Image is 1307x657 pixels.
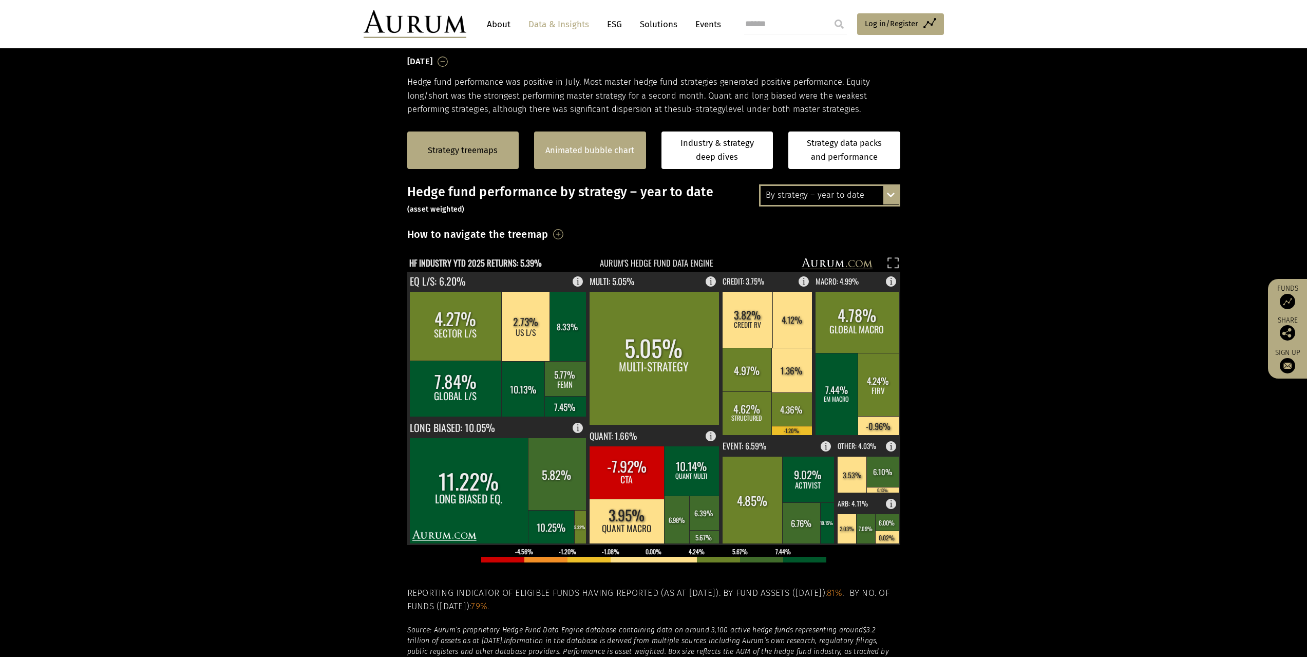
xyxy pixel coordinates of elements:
[677,104,726,114] span: sub-strategy
[545,144,634,157] a: Animated bubble chart
[428,144,498,157] a: Strategy treemaps
[482,15,516,34] a: About
[761,186,899,204] div: By strategy – year to date
[661,132,773,169] a: Industry & strategy deep dives
[788,132,900,169] a: Strategy data packs and performance
[502,636,503,645] em: .
[1273,348,1302,373] a: Sign up
[471,601,487,612] span: 79%
[635,15,683,34] a: Solutions
[407,226,548,243] h3: How to navigate the treemap
[407,54,433,69] h3: [DATE]
[1280,325,1295,341] img: Share this post
[1280,294,1295,309] img: Access Funds
[1273,284,1302,309] a: Funds
[690,15,721,34] a: Events
[407,205,465,214] small: (asset weighted)
[865,17,918,30] span: Log in/Register
[407,626,863,634] em: Source: Aurum’s proprietary Hedge Fund Data Engine database containing data on around 3,100 activ...
[407,184,900,215] h3: Hedge fund performance by strategy – year to date
[827,588,842,598] span: 81%
[829,14,849,34] input: Submit
[523,15,594,34] a: Data & Insights
[1273,317,1302,341] div: Share
[857,13,944,35] a: Log in/Register
[407,587,900,614] h5: Reporting indicator of eligible funds having reported (as at [DATE]). By fund assets ([DATE]): . ...
[407,76,900,116] p: Hedge fund performance was positive in July. Most master hedge fund strategies generated positive...
[1280,358,1295,373] img: Sign up to our newsletter
[364,10,466,38] img: Aurum
[407,626,876,645] em: $3.2 trillion of assets as at [DATE]
[602,15,627,34] a: ESG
